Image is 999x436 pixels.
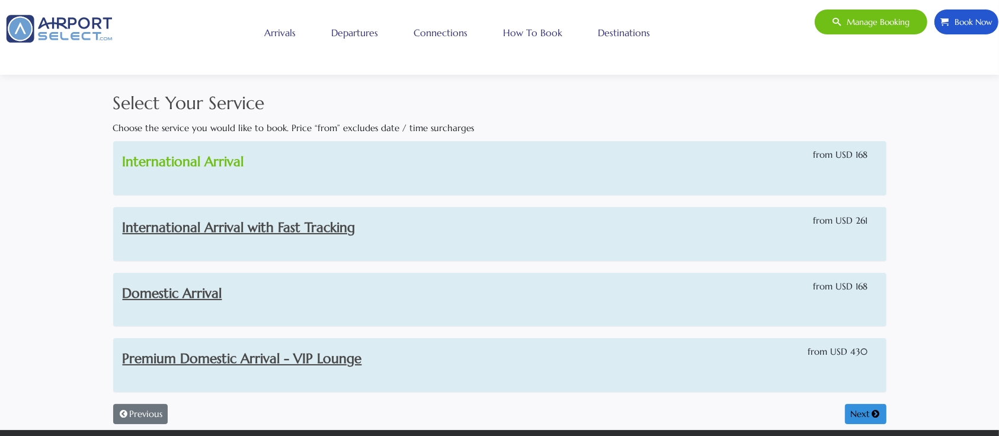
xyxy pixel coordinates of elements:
button: Previous [113,404,168,424]
span: from USD 430 [808,345,867,359]
p: Choose the service you would like to book. Price “from” excludes date / time surcharges [113,121,886,135]
a: International Arrival [123,153,244,170]
span: from USD 168 [813,279,867,294]
a: Connections [411,18,471,47]
a: Domestic Arrival [123,285,222,301]
span: from USD 261 [813,214,867,228]
a: Premium Domestic Arrival - VIP Lounge [123,350,362,367]
a: International Arrival with Fast Tracking [123,219,356,235]
a: Destinations [595,18,654,47]
h2: Select Your Service [113,90,886,116]
a: Book Now [934,9,999,35]
button: Next [845,404,886,424]
a: Departures [329,18,382,47]
span: Manage booking [841,9,910,34]
a: How to book [501,18,566,47]
a: Arrivals [262,18,299,47]
a: Manage booking [814,9,928,35]
span: from USD 168 [813,148,867,162]
span: Book Now [949,9,992,34]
